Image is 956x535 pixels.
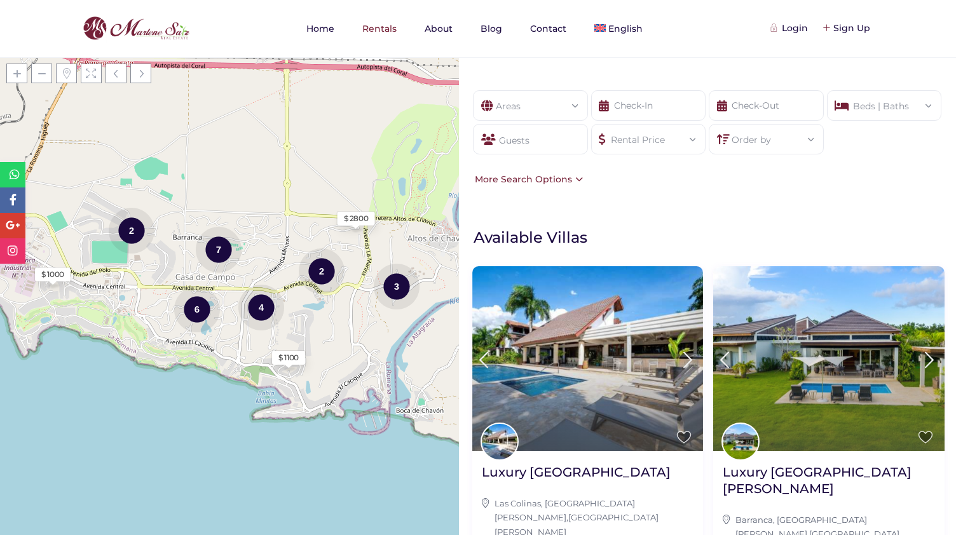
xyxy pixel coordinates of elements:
div: $ 1000 [41,269,64,280]
input: Check-In [591,90,706,121]
img: logo [79,13,193,44]
h2: Luxury [GEOGRAPHIC_DATA] [482,464,671,480]
div: More Search Options [472,172,583,186]
div: Sign Up [824,21,870,35]
h2: Luxury [GEOGRAPHIC_DATA][PERSON_NAME] [723,464,935,497]
a: Las Colinas, [GEOGRAPHIC_DATA][PERSON_NAME] [495,498,635,522]
a: Luxury [GEOGRAPHIC_DATA][PERSON_NAME] [723,464,935,506]
div: Areas [483,91,578,113]
div: 4 [238,283,284,331]
div: $ 2800 [344,213,369,224]
img: Luxury Villa Cañas [713,266,945,450]
div: Loading Maps [134,152,325,219]
div: 2 [109,207,154,254]
div: 2 [299,247,345,295]
div: 6 [174,285,220,333]
div: Guests [473,124,588,154]
span: English [608,23,643,34]
div: Rental Price [601,125,696,147]
h1: Available Villas [474,227,950,247]
div: Order by [719,125,814,147]
div: 7 [196,226,242,273]
div: 3 [374,262,420,310]
input: Check-Out [709,90,824,121]
a: Luxury [GEOGRAPHIC_DATA] [482,464,671,490]
img: Luxury Villa Colinas [472,266,704,450]
div: Login [772,21,808,35]
div: Beds | Baths [837,91,932,113]
div: $ 1100 [278,352,299,363]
